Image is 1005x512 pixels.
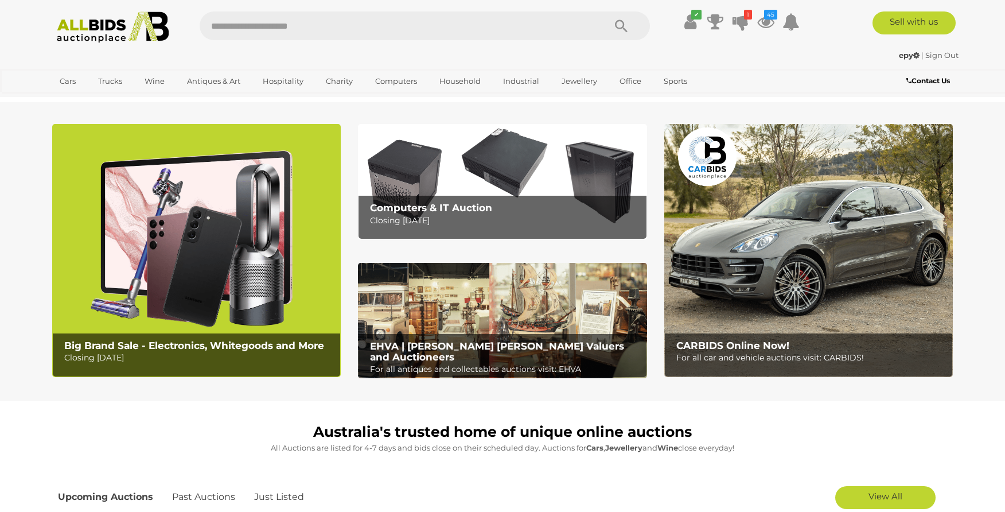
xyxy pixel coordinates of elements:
img: Big Brand Sale - Electronics, Whitegoods and More [52,124,341,377]
img: Computers & IT Auction [358,124,646,239]
img: CARBIDS Online Now! [664,124,953,377]
p: For all antiques and collectables auctions visit: EHVA [370,362,640,377]
span: View All [868,491,902,502]
a: 1 [732,11,749,32]
strong: Jewellery [605,443,642,452]
span: | [921,51,924,60]
a: 45 [757,11,774,32]
strong: Cars [586,443,603,452]
a: Wine [137,72,172,91]
a: Computers & IT Auction Computers & IT Auction Closing [DATE] [358,124,646,239]
h1: Australia's trusted home of unique online auctions [58,424,947,440]
a: Sign Out [925,51,959,60]
img: Allbids.com.au [50,11,175,43]
a: Office [612,72,649,91]
button: Search [593,11,650,40]
a: Computers [368,72,424,91]
a: Antiques & Art [180,72,248,91]
a: CARBIDS Online Now! CARBIDS Online Now! For all car and vehicle auctions visit: CARBIDS! [664,124,953,377]
p: For all car and vehicle auctions visit: CARBIDS! [676,351,946,365]
a: Trucks [91,72,130,91]
i: ✔ [691,10,702,20]
b: CARBIDS Online Now! [676,340,789,351]
p: All Auctions are listed for 4-7 days and bids close on their scheduled day. Auctions for , and cl... [58,441,947,455]
a: Charity [318,72,360,91]
a: Hospitality [255,72,311,91]
i: 45 [764,10,777,20]
a: Household [432,72,488,91]
a: View All [835,486,936,509]
strong: epy [899,51,920,60]
a: ✔ [681,11,699,32]
a: Contact Us [906,75,953,87]
img: EHVA | Evans Hastings Valuers and Auctioneers [358,263,646,379]
a: Cars [52,72,83,91]
p: Closing [DATE] [370,214,640,228]
a: Industrial [496,72,547,91]
a: [GEOGRAPHIC_DATA] [52,91,149,110]
a: EHVA | Evans Hastings Valuers and Auctioneers EHVA | [PERSON_NAME] [PERSON_NAME] Valuers and Auct... [358,263,646,379]
b: Computers & IT Auction [370,202,492,214]
b: EHVA | [PERSON_NAME] [PERSON_NAME] Valuers and Auctioneers [370,340,624,363]
b: Contact Us [906,76,950,85]
a: Jewellery [554,72,605,91]
strong: Wine [657,443,678,452]
a: Sell with us [872,11,956,34]
b: Big Brand Sale - Electronics, Whitegoods and More [64,340,324,351]
a: Sports [656,72,695,91]
a: Big Brand Sale - Electronics, Whitegoods and More Big Brand Sale - Electronics, Whitegoods and Mo... [52,124,341,377]
a: epy [899,51,921,60]
i: 1 [744,10,752,20]
p: Closing [DATE] [64,351,334,365]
